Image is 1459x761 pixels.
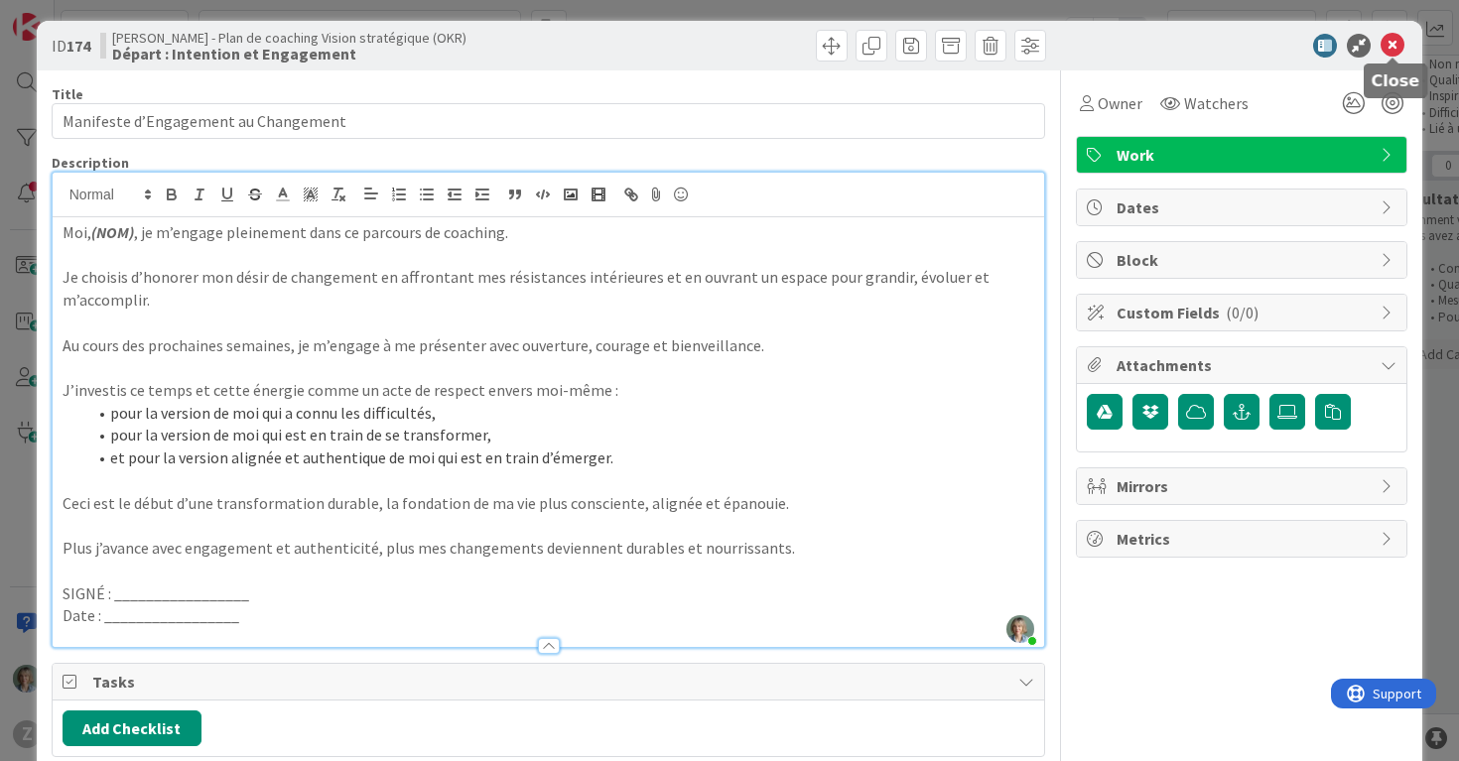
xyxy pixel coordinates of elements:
b: Départ : Intention et Engagement [112,46,466,62]
b: 174 [66,36,90,56]
span: [PERSON_NAME] - Plan de coaching Vision stratégique (OKR) [112,30,466,46]
span: Owner [1098,91,1142,115]
span: Watchers [1184,91,1249,115]
img: yiYJBOiX3uDyRLlzqUazFmxIhkEYhffL.jpg [1006,615,1034,643]
li: pour la version de moi qui a connu les difficultés, [86,402,1035,425]
span: Dates [1117,195,1371,219]
span: Custom Fields [1117,301,1371,324]
span: ( 0/0 ) [1226,303,1259,322]
input: type card name here... [52,103,1046,139]
span: Tasks [92,670,1009,694]
p: Je choisis d’honorer mon désir de changement en affrontant mes résistances intérieures et en ouvr... [63,266,1035,311]
li: pour la version de moi qui est en train de se transformer, [86,424,1035,446]
span: Metrics [1117,527,1371,551]
span: Description [52,154,129,172]
p: J’investis ce temps et cette énergie comme un acte de respect envers moi-même : [63,379,1035,402]
span: Work [1117,143,1371,167]
button: Add Checklist [63,710,201,746]
p: Au cours des prochaines semaines, je m’engage à me présenter avec ouverture, courage et bienveill... [63,334,1035,357]
em: (NOM) [91,222,134,242]
p: SIGNÉ : _________________ [63,582,1035,605]
p: Ceci est le début d’une transformation durable, la fondation de ma vie plus consciente, alignée e... [63,492,1035,515]
p: Date : _________________ [63,604,1035,627]
li: et pour la version alignée et authentique de moi qui est en train d’émerger. [86,446,1035,469]
h5: Close [1372,71,1420,90]
p: Moi, , je m’engage pleinement dans ce parcours de coaching. [63,221,1035,244]
span: Attachments [1117,353,1371,377]
span: Support [42,3,90,27]
p: Plus j’avance avec engagement et authenticité, plus mes changements deviennent durables et nourri... [63,537,1035,560]
span: Mirrors [1117,474,1371,498]
span: Block [1117,248,1371,272]
label: Title [52,85,83,103]
span: ID [52,34,90,58]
